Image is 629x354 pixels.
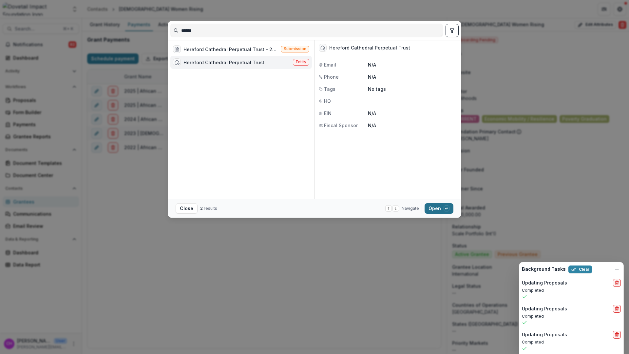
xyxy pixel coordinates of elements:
div: Hereford Cathedral Perpetual Trust [183,59,264,66]
button: delete [613,305,621,313]
span: Phone [324,73,339,80]
button: Clear [568,265,592,273]
h2: Updating Proposals [522,280,567,286]
span: EIN [324,110,332,117]
p: Completed [522,339,621,345]
span: Submission [284,47,306,51]
h2: Updating Proposals [522,332,567,338]
span: Navigate [402,206,419,211]
span: results [204,206,217,211]
p: No tags [368,86,386,92]
button: Close [176,203,198,214]
button: Dismiss [613,265,621,273]
p: N/A [368,73,457,80]
button: Open [425,203,453,214]
p: Completed [522,313,621,319]
h2: Background Tasks [522,266,566,272]
button: delete [613,279,621,287]
span: Entity [296,60,306,64]
span: 2 [200,206,203,211]
span: Tags [324,86,335,92]
p: N/A [368,61,457,68]
p: N/A [368,110,457,117]
button: delete [613,331,621,339]
span: HQ [324,98,331,105]
p: N/A [368,122,457,129]
h2: Updating Proposals [522,306,567,312]
span: Fiscal Sponsor [324,122,358,129]
button: toggle filters [446,24,459,37]
div: Hereford Cathedral Perpetual Trust [329,45,410,51]
div: Hereford Cathedral Perpetual Trust - 2025 ($25K restricted capital and maintenance and $25K restr... [183,46,278,53]
p: Completed [522,287,621,293]
span: Email [324,61,336,68]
